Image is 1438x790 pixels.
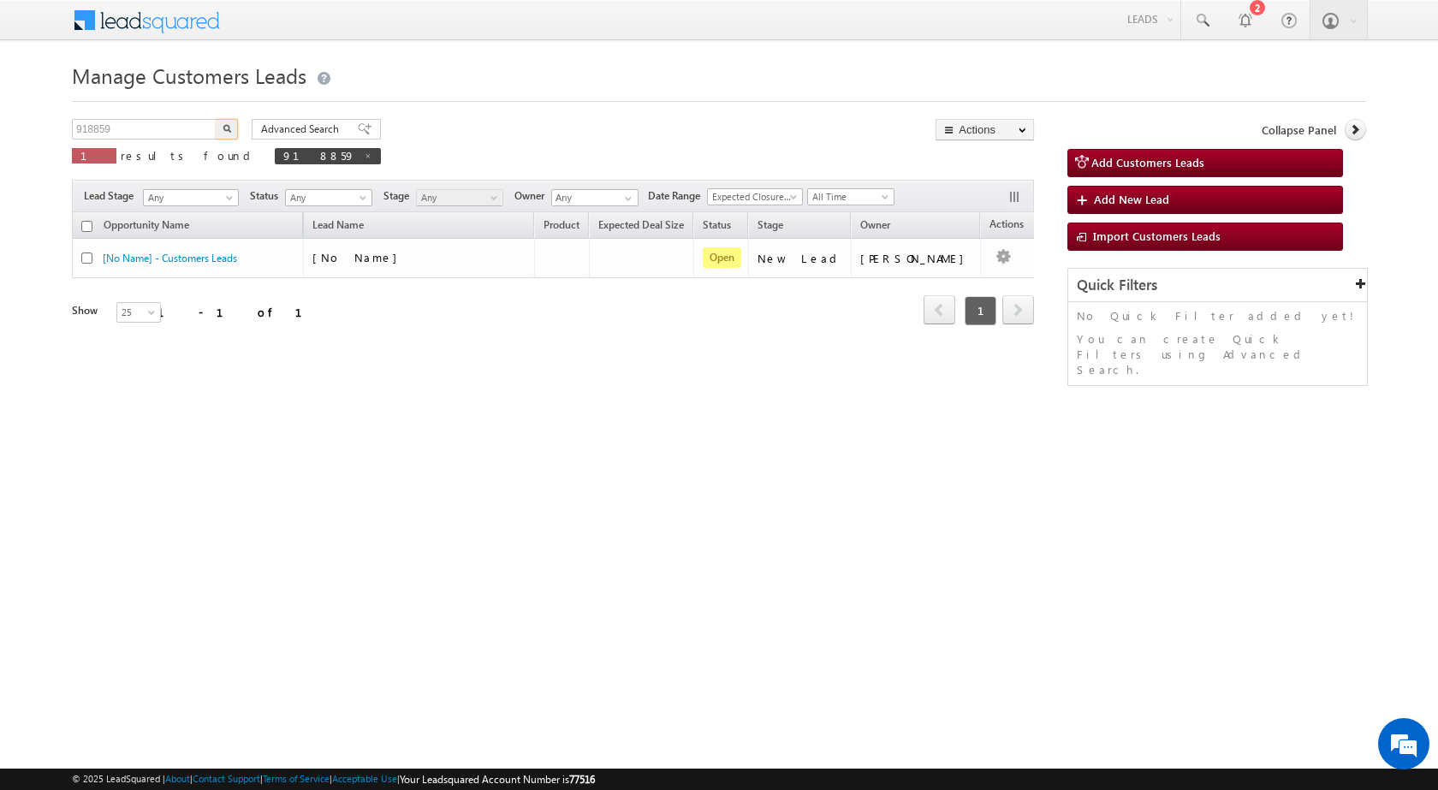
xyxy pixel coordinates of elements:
span: Add Customers Leads [1091,155,1204,169]
a: Any [143,189,239,206]
a: Stage [749,216,792,238]
span: Any [417,190,498,205]
a: next [1002,297,1034,324]
span: Any [144,190,233,205]
a: Any [416,189,503,206]
a: Show All Items [615,190,637,207]
span: Advanced Search [261,122,344,137]
a: Contact Support [193,773,260,784]
a: All Time [807,188,894,205]
a: Any [285,189,372,206]
span: © 2025 LeadSquared | | | | | [72,771,595,787]
span: Lead Stage [84,188,140,204]
a: [No Name] - Customers Leads [103,252,237,264]
span: Owner [514,188,551,204]
a: prev [924,297,955,324]
div: 1 - 1 of 1 [157,302,323,322]
p: You can create Quick Filters using Advanced Search. [1077,331,1358,377]
input: Type to Search [551,189,639,206]
span: Expected Deal Size [598,218,684,231]
span: Your Leadsquared Account Number is [400,773,595,786]
a: Opportunity Name [95,216,198,238]
span: Lead Name [304,216,372,238]
p: No Quick Filter added yet! [1077,308,1358,324]
span: results found [121,148,257,163]
a: 25 [116,302,161,323]
span: Owner [860,218,890,231]
a: Acceptable Use [332,773,397,784]
span: 918859 [283,148,355,163]
a: Terms of Service [263,773,330,784]
span: prev [924,295,955,324]
span: Expected Closure Date [708,189,797,205]
span: Stage [758,218,783,231]
span: next [1002,295,1034,324]
div: New Lead [758,251,843,266]
span: 77516 [569,773,595,786]
span: 1 [80,148,108,163]
div: Show [72,303,103,318]
span: All Time [808,189,889,205]
span: Actions [981,215,1032,237]
div: Quick Filters [1068,269,1367,302]
span: Add New Lead [1094,192,1169,206]
a: About [165,773,190,784]
a: Expected Closure Date [707,188,803,205]
span: Opportunity Name [104,218,189,231]
span: 1 [965,296,996,325]
input: Check all records [81,221,92,232]
span: Collapse Panel [1262,122,1336,138]
span: Any [286,190,367,205]
img: Search [223,124,231,133]
span: Date Range [648,188,707,204]
span: Open [703,247,741,268]
span: Import Customers Leads [1093,229,1221,243]
span: [No Name] [312,250,406,264]
span: Status [250,188,285,204]
span: Manage Customers Leads [72,62,306,89]
span: Stage [383,188,416,204]
a: Expected Deal Size [590,216,692,238]
span: Product [544,218,579,231]
a: Status [694,216,740,238]
button: Actions [936,119,1034,140]
div: [PERSON_NAME] [860,251,972,266]
span: 25 [117,305,163,320]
